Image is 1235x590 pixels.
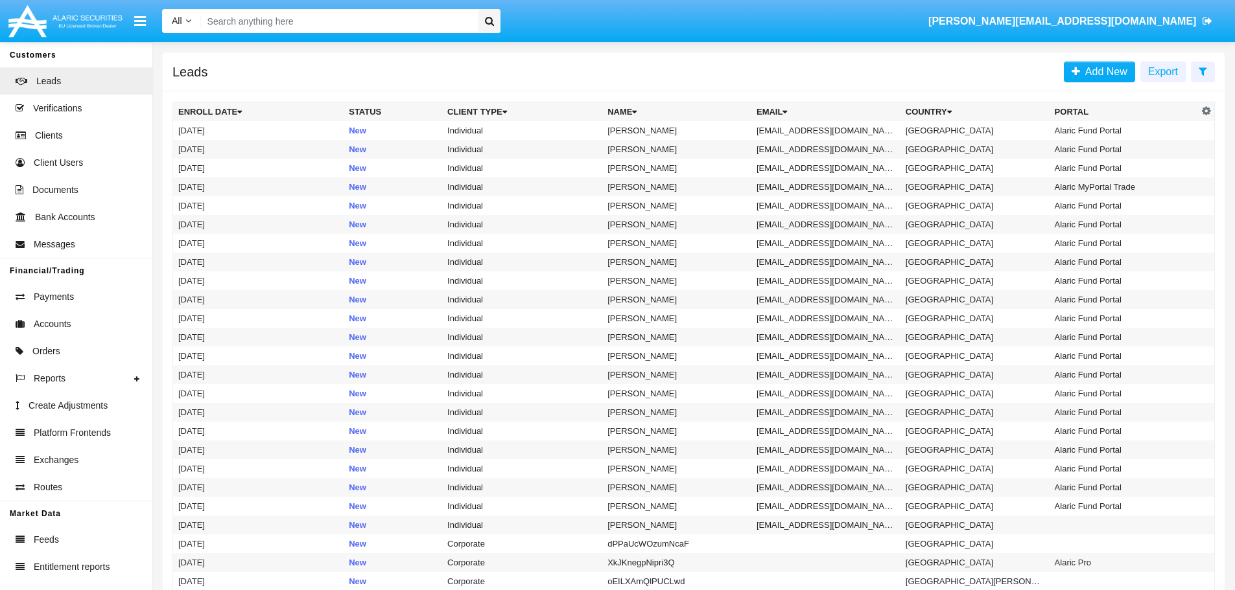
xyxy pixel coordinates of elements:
td: Alaric Fund Portal [1050,159,1199,177]
td: Individual [442,159,602,177]
td: Individual [442,459,602,478]
td: Alaric Fund Portal [1050,422,1199,440]
h5: Leads [172,67,208,77]
td: [EMAIL_ADDRESS][DOMAIN_NAME] [751,253,900,271]
td: Alaric Fund Portal [1050,497,1199,516]
td: [EMAIL_ADDRESS][DOMAIN_NAME] [751,177,900,196]
a: [PERSON_NAME][EMAIL_ADDRESS][DOMAIN_NAME] [922,3,1219,40]
td: New [344,196,442,215]
td: Individual [442,309,602,328]
span: Feeds [34,533,59,547]
td: XkJKnegpNipri3Q [602,553,751,572]
td: [GEOGRAPHIC_DATA] [900,215,1050,234]
td: New [344,365,442,384]
td: Alaric MyPortal Trade [1050,177,1199,196]
td: Individual [442,403,602,422]
td: [DATE] [173,440,344,459]
td: Individual [442,365,602,384]
td: [DATE] [173,177,344,196]
span: Exchanges [34,453,78,467]
td: Corporate [442,553,602,572]
td: [EMAIL_ADDRESS][DOMAIN_NAME] [751,516,900,534]
td: Alaric Fund Portal [1050,478,1199,497]
td: [EMAIL_ADDRESS][DOMAIN_NAME] [751,121,900,140]
td: New [344,516,442,534]
td: [PERSON_NAME] [602,253,751,271]
td: Individual [442,215,602,234]
td: New [344,215,442,234]
td: Alaric Fund Portal [1050,121,1199,140]
td: Alaric Fund Portal [1050,440,1199,459]
td: Individual [442,478,602,497]
td: [DATE] [173,121,344,140]
td: Individual [442,497,602,516]
td: [EMAIL_ADDRESS][DOMAIN_NAME] [751,196,900,215]
td: Alaric Fund Portal [1050,365,1199,384]
td: Individual [442,234,602,253]
td: [GEOGRAPHIC_DATA] [900,271,1050,290]
td: Alaric Fund Portal [1050,253,1199,271]
button: Export [1140,62,1186,82]
td: [PERSON_NAME] [602,440,751,459]
span: [PERSON_NAME][EMAIL_ADDRESS][DOMAIN_NAME] [928,16,1196,27]
td: New [344,346,442,365]
td: [EMAIL_ADDRESS][DOMAIN_NAME] [751,440,900,459]
td: [PERSON_NAME] [602,478,751,497]
td: [PERSON_NAME] [602,328,751,346]
td: [GEOGRAPHIC_DATA] [900,440,1050,459]
td: Alaric Fund Portal [1050,328,1199,346]
td: Individual [442,346,602,365]
td: [PERSON_NAME] [602,271,751,290]
td: [PERSON_NAME] [602,121,751,140]
td: [DATE] [173,365,344,384]
td: [GEOGRAPHIC_DATA] [900,553,1050,572]
span: Reports [34,372,65,385]
td: [PERSON_NAME] [602,497,751,516]
td: New [344,403,442,422]
td: Individual [442,328,602,346]
td: [GEOGRAPHIC_DATA] [900,121,1050,140]
td: [DATE] [173,196,344,215]
td: [DATE] [173,478,344,497]
td: [DATE] [173,309,344,328]
a: All [162,14,201,28]
td: [PERSON_NAME] [602,215,751,234]
td: [DATE] [173,253,344,271]
td: [DATE] [173,290,344,309]
span: Export [1148,66,1178,77]
td: [EMAIL_ADDRESS][DOMAIN_NAME] [751,478,900,497]
th: Email [751,102,900,122]
th: Name [602,102,751,122]
td: New [344,253,442,271]
td: [PERSON_NAME] [602,140,751,159]
span: Leads [36,74,61,88]
input: Search [201,9,474,33]
td: [GEOGRAPHIC_DATA] [900,253,1050,271]
span: Bank Accounts [35,210,95,224]
td: [PERSON_NAME] [602,346,751,365]
td: [GEOGRAPHIC_DATA] [900,403,1050,422]
td: New [344,440,442,459]
td: [EMAIL_ADDRESS][DOMAIN_NAME] [751,234,900,253]
td: New [344,553,442,572]
td: [EMAIL_ADDRESS][DOMAIN_NAME] [751,403,900,422]
span: Accounts [34,317,71,331]
td: New [344,177,442,196]
td: Individual [442,290,602,309]
td: [EMAIL_ADDRESS][DOMAIN_NAME] [751,215,900,234]
span: Messages [34,238,75,251]
th: Client Type [442,102,602,122]
td: Alaric Fund Portal [1050,309,1199,328]
td: [PERSON_NAME] [602,290,751,309]
td: Individual [442,516,602,534]
td: [GEOGRAPHIC_DATA] [900,516,1050,534]
td: Alaric Fund Portal [1050,234,1199,253]
td: dPPaUcWOzumNcaF [602,534,751,553]
td: [PERSON_NAME] [602,196,751,215]
td: Alaric Fund Portal [1050,290,1199,309]
td: [GEOGRAPHIC_DATA] [900,328,1050,346]
td: [EMAIL_ADDRESS][DOMAIN_NAME] [751,328,900,346]
td: [DATE] [173,159,344,177]
td: [DATE] [173,553,344,572]
td: [EMAIL_ADDRESS][DOMAIN_NAME] [751,365,900,384]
